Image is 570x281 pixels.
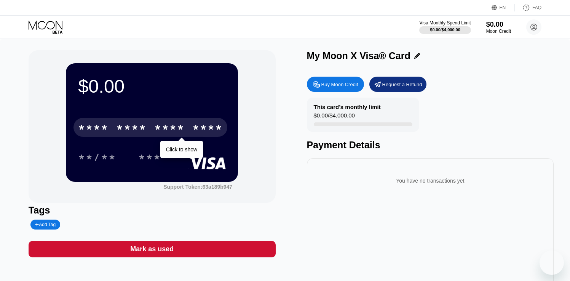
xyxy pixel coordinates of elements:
div: FAQ [532,5,541,10]
div: This card’s monthly limit [314,104,381,110]
div: FAQ [515,4,541,11]
div: $0.00Moon Credit [486,21,511,34]
div: Moon Credit [486,29,511,34]
div: Visa Monthly Spend Limit$0.00/$4,000.00 [419,20,471,34]
div: EN [492,4,515,11]
div: Support Token: 63a189b947 [163,184,232,190]
div: Support Token:63a189b947 [163,184,232,190]
div: $0.00 [486,21,511,29]
div: Buy Moon Credit [307,77,364,92]
div: Mark as used [130,245,174,254]
div: Request a Refund [382,81,422,88]
div: Request a Refund [369,77,426,92]
iframe: Schaltfläche zum Öffnen des Messaging-Fensters [540,250,564,275]
div: Add Tag [35,222,56,227]
div: Payment Details [307,140,554,151]
div: $0.00 [78,75,226,97]
div: Mark as used [29,241,276,257]
div: You have no transactions yet [313,170,548,191]
div: Buy Moon Credit [321,81,358,88]
div: Click to show [166,146,197,153]
div: EN [500,5,506,10]
div: $0.00 / $4,000.00 [430,27,460,32]
div: Tags [29,205,276,216]
div: Visa Monthly Spend Limit [419,20,471,26]
div: My Moon X Visa® Card [307,50,410,61]
div: $0.00 / $4,000.00 [314,112,355,122]
div: Add Tag [30,220,60,230]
